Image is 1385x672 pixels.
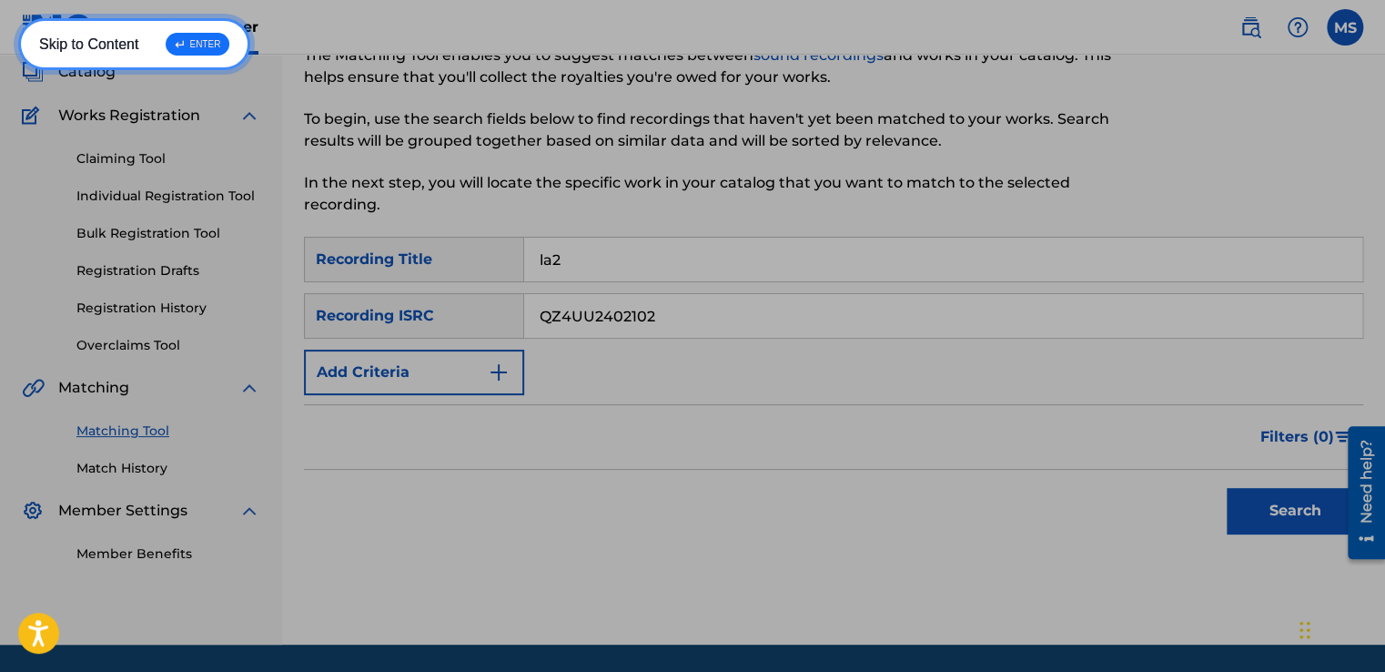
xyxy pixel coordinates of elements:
a: Member Benefits [76,545,260,564]
img: 9d2ae6d4665cec9f34b9.svg [488,361,510,383]
iframe: Chat Widget [1294,585,1385,672]
img: Member Settings [22,500,44,522]
iframe: Resource Center [1334,420,1385,566]
a: sound recordings [753,46,884,64]
img: expand [238,105,260,127]
button: Add Criteria [304,350,524,395]
img: Works Registration [22,105,45,127]
p: To begin, use the search fields below to find recordings that haven't yet been matched to your wo... [304,108,1119,152]
a: Overclaims Tool [76,336,260,355]
a: CatalogCatalog [22,61,116,83]
a: Claiming Tool [76,149,260,168]
a: Bulk Registration Tool [76,224,260,243]
button: Filters (0) [1249,414,1363,460]
img: MLC Logo [22,14,92,40]
div: Drag [1299,603,1310,657]
form: Search Form [304,237,1363,543]
a: Matching Tool [76,422,260,441]
div: User Menu [1327,9,1363,46]
img: Top Rightsholder [162,16,184,38]
div: Help [1279,9,1316,46]
span: Catalog [58,61,116,83]
a: Registration Drafts [76,261,260,280]
a: Match History [76,459,260,478]
img: expand [238,377,260,399]
button: Search [1227,488,1363,534]
span: Member [195,16,258,37]
span: Member Settings [58,500,187,522]
span: Matching [58,377,129,399]
span: Works Registration [58,105,200,127]
img: Catalog [22,61,44,83]
img: expand [238,500,260,522]
p: In the next step, you will locate the specific work in your catalog that you want to match to the... [304,172,1119,216]
img: help [1287,16,1309,38]
img: Matching [22,377,45,399]
img: search [1239,16,1261,38]
span: Filters ( 0 ) [1260,426,1334,448]
a: Registration History [76,299,260,318]
a: Public Search [1232,9,1269,46]
a: Individual Registration Tool [76,187,260,206]
p: The Matching Tool enables you to suggest matches between and works in your catalog. This helps en... [304,45,1119,88]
